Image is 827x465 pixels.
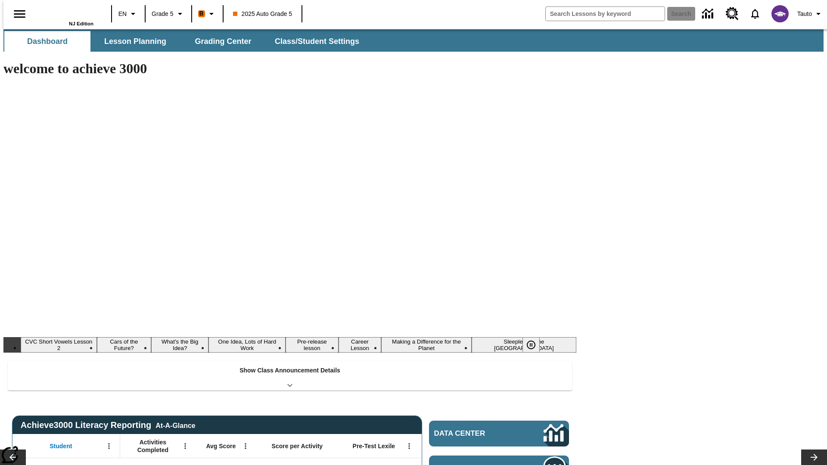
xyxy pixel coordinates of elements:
h1: welcome to achieve 3000 [3,61,576,77]
span: Class/Student Settings [275,37,359,46]
span: Tauto [797,9,812,19]
button: Open Menu [179,440,192,453]
a: Resource Center, Will open in new tab [721,2,744,25]
div: Pause [522,337,548,353]
button: Slide 5 Pre-release lesson [286,337,339,353]
button: Open Menu [103,440,115,453]
span: 2025 Auto Grade 5 [233,9,292,19]
a: Notifications [744,3,766,25]
button: Grading Center [180,31,266,52]
span: NJ Edition [69,21,93,26]
div: At-A-Glance [155,420,195,430]
span: Avg Score [206,442,236,450]
span: Dashboard [27,37,68,46]
span: Data Center [434,429,515,438]
span: EN [118,9,127,19]
span: B [199,8,204,19]
a: Data Center [697,2,721,26]
button: Slide 3 What's the Big Idea? [151,337,209,353]
div: Home [37,3,93,26]
button: Boost Class color is orange. Change class color [195,6,220,22]
button: Slide 6 Career Lesson [339,337,382,353]
button: Open side menu [7,1,32,27]
span: Activities Completed [124,438,181,454]
button: Select a new avatar [766,3,794,25]
button: Lesson carousel, Next [801,449,827,465]
img: avatar image [771,5,789,22]
a: Data Center [429,421,569,446]
button: Grade: Grade 5, Select a grade [148,6,189,22]
span: Score per Activity [272,442,323,450]
div: Show Class Announcement Details [8,361,572,391]
button: Open Menu [403,440,416,453]
div: SubNavbar [3,31,367,52]
button: Class/Student Settings [268,31,366,52]
div: SubNavbar [3,29,824,52]
span: Pre-Test Lexile [353,442,395,450]
span: Grade 5 [152,9,174,19]
button: Lesson Planning [92,31,178,52]
button: Profile/Settings [794,6,827,22]
a: Home [37,4,93,21]
p: Show Class Announcement Details [239,366,340,375]
button: Pause [522,337,540,353]
button: Slide 7 Making a Difference for the Planet [381,337,471,353]
span: Achieve3000 Literacy Reporting [21,420,196,430]
span: Grading Center [195,37,251,46]
button: Slide 1 CVC Short Vowels Lesson 2 [21,337,97,353]
input: search field [546,7,665,21]
button: Slide 8 Sleepless in the Animal Kingdom [472,337,576,353]
button: Slide 4 One Idea, Lots of Hard Work [208,337,286,353]
span: Student [50,442,72,450]
span: Lesson Planning [104,37,166,46]
button: Dashboard [4,31,90,52]
button: Slide 2 Cars of the Future? [97,337,151,353]
button: Open Menu [239,440,252,453]
button: Language: EN, Select a language [115,6,142,22]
